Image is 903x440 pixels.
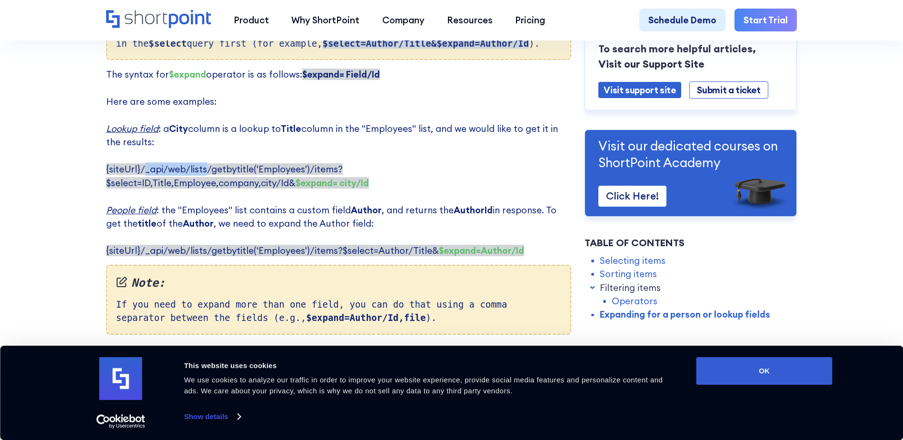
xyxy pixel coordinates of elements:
[302,69,380,80] strong: $expand= Field/Id ‍
[504,9,556,31] a: Pricing
[612,294,657,308] a: Operators
[351,204,382,216] strong: Author
[106,163,369,188] span: {siteUrl}/_api/web/lists/getbytitle('Employees')/items?$select=ID,Title,Employee,company,city/Id&
[184,360,675,371] div: This website uses cookies
[382,13,425,27] div: Company
[116,275,561,292] em: Note:
[371,9,436,31] a: Company
[106,10,211,30] a: Home
[169,69,206,80] strong: $expand
[598,41,783,72] p: To search more helpful articles, Visit our Support Site
[106,204,157,216] em: People field
[106,123,159,134] em: Lookup field
[184,376,663,395] span: We use cookies to analyze our traffic in order to improve your website experience, provide social...
[598,82,681,99] a: Visit support site
[106,245,524,256] span: {siteUrl}/_api/web/lists/getbytitle('Employees')/items?$select=Author/Title&
[696,357,833,385] button: OK
[183,218,214,229] strong: Author
[639,9,725,31] a: Schedule Demo
[184,410,240,424] a: Show details
[600,308,770,321] a: Expanding for a person or lookup fields
[447,13,493,27] div: Resources
[306,312,426,323] strong: $expand=Author/Id,file
[585,236,797,250] div: Table of Contents
[138,218,157,229] strong: title
[598,138,783,171] p: Visit our dedicated courses on ShortPoint Academy
[600,254,665,267] a: Selecting items
[106,68,571,257] p: The syntax for operator is as follows: Here are some examples: ‍ : a column is a lookup to column...
[689,81,768,99] a: Submit a ticket
[296,177,369,189] strong: $expand= city/Id
[281,123,301,134] strong: Title
[222,9,280,31] a: Product
[600,267,657,280] a: Sorting items
[280,9,371,31] a: Why ShortPoint
[454,204,493,216] strong: AuthorId
[598,186,666,207] a: Click Here!
[600,281,661,294] a: Filtering items
[106,265,571,334] div: If you need to expand more than one field, you can do that using a comma separator between the fi...
[79,414,162,429] a: Usercentrics Cookiebot - opens in a new window
[439,245,524,256] strong: $expand=Author/Id
[99,357,142,400] img: logo
[234,13,269,27] div: Product
[436,9,504,31] a: Resources
[515,13,545,27] div: Pricing
[169,123,188,134] strong: City
[323,38,529,49] strong: $select=Author/Title&$expand=Author/Id
[149,38,187,49] strong: $select
[734,9,797,31] a: Start Trial
[291,13,359,27] div: Why ShortPoint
